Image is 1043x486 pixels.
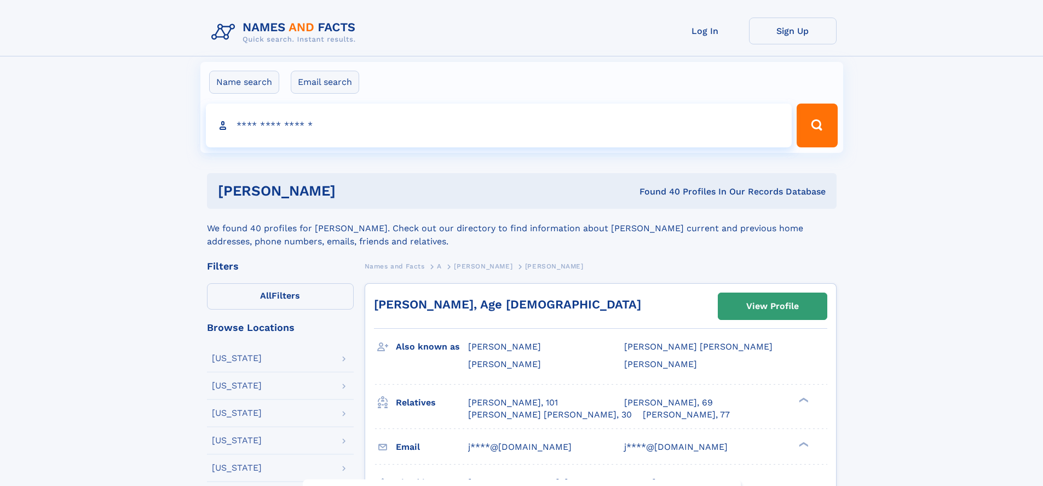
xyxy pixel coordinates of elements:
div: View Profile [746,294,799,319]
span: [PERSON_NAME] [468,341,541,352]
h3: Email [396,438,468,456]
div: Filters [207,261,354,271]
div: [US_STATE] [212,409,262,418]
span: [PERSON_NAME] [468,359,541,369]
div: Browse Locations [207,323,354,333]
a: A [437,259,442,273]
div: [US_STATE] [212,436,262,445]
h3: Relatives [396,393,468,412]
a: [PERSON_NAME] [PERSON_NAME], 30 [468,409,632,421]
img: Logo Names and Facts [207,18,365,47]
div: [US_STATE] [212,464,262,472]
a: [PERSON_NAME] [454,259,512,273]
div: ❯ [796,396,809,403]
button: Search Button [797,104,837,147]
div: Found 40 Profiles In Our Records Database [487,186,826,198]
a: [PERSON_NAME], 101 [468,397,558,409]
h3: Also known as [396,338,468,356]
a: [PERSON_NAME], Age [DEMOGRAPHIC_DATA] [374,298,641,311]
span: [PERSON_NAME] [PERSON_NAME] [624,341,773,352]
div: We found 40 profiles for [PERSON_NAME]. Check out our directory to find information about [PERSON... [207,209,837,248]
label: Name search [209,71,279,94]
a: [PERSON_NAME], 77 [643,409,730,421]
input: search input [206,104,792,147]
span: A [437,262,442,270]
span: [PERSON_NAME] [624,359,697,369]
div: [US_STATE] [212,354,262,363]
div: [US_STATE] [212,381,262,390]
a: Sign Up [749,18,837,44]
div: ❯ [796,441,809,448]
span: All [260,290,272,301]
label: Email search [291,71,359,94]
a: View Profile [718,293,827,319]
label: Filters [207,283,354,310]
span: [PERSON_NAME] [525,262,584,270]
h1: [PERSON_NAME] [218,184,488,198]
span: [PERSON_NAME] [454,262,512,270]
a: Log In [661,18,749,44]
a: [PERSON_NAME], 69 [624,397,713,409]
a: Names and Facts [365,259,425,273]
